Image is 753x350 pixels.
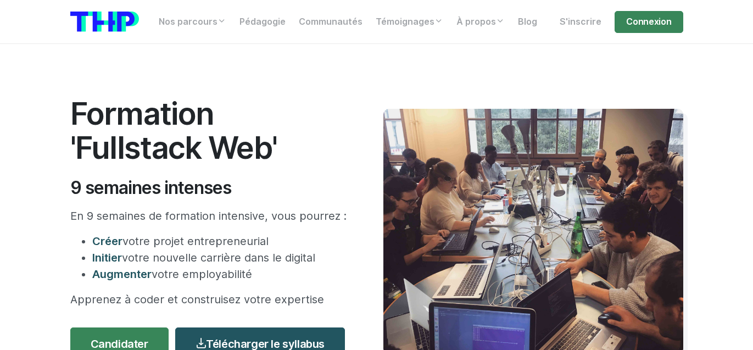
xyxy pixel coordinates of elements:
p: Apprenez à coder et construisez votre expertise [70,291,350,308]
a: S'inscrire [553,11,608,33]
a: Nos parcours [152,11,233,33]
a: À propos [450,11,511,33]
span: Créer [92,235,122,248]
a: Pédagogie [233,11,292,33]
span: Initier [92,251,122,264]
img: logo [70,12,139,32]
li: votre projet entrepreneurial [92,233,350,249]
p: En 9 semaines de formation intensive, vous pourrez : [70,208,350,224]
li: votre nouvelle carrière dans le digital [92,249,350,266]
a: Blog [511,11,544,33]
a: Témoignages [369,11,450,33]
h1: Formation 'Fullstack Web' [70,97,350,164]
li: votre employabilité [92,266,350,282]
span: Augmenter [92,268,152,281]
h2: 9 semaines intenses [70,177,350,198]
a: Connexion [615,11,683,33]
a: Communautés [292,11,369,33]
